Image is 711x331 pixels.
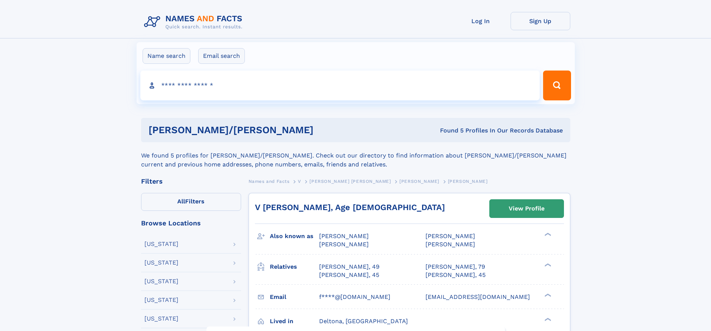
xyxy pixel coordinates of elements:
[509,200,545,217] div: View Profile
[543,293,552,297] div: ❯
[543,71,571,100] button: Search Button
[144,297,178,303] div: [US_STATE]
[298,177,301,186] a: V
[319,271,379,279] a: [PERSON_NAME], 45
[270,291,319,303] h3: Email
[543,232,552,237] div: ❯
[143,48,190,64] label: Name search
[198,48,245,64] label: Email search
[270,260,319,273] h3: Relatives
[141,193,241,211] label: Filters
[144,241,178,247] div: [US_STATE]
[144,260,178,266] div: [US_STATE]
[490,200,564,218] a: View Profile
[144,316,178,322] div: [US_STATE]
[425,241,475,248] span: [PERSON_NAME]
[448,179,488,184] span: [PERSON_NAME]
[255,203,445,212] a: V [PERSON_NAME], Age [DEMOGRAPHIC_DATA]
[319,241,369,248] span: [PERSON_NAME]
[144,278,178,284] div: [US_STATE]
[451,12,511,30] a: Log In
[309,179,391,184] span: [PERSON_NAME] [PERSON_NAME]
[319,318,408,325] span: Deltona, [GEOGRAPHIC_DATA]
[425,263,485,271] a: [PERSON_NAME], 79
[270,230,319,243] h3: Also known as
[319,263,380,271] a: [PERSON_NAME], 49
[141,142,570,169] div: We found 5 profiles for [PERSON_NAME]/[PERSON_NAME]. Check out our directory to find information ...
[399,177,439,186] a: [PERSON_NAME]
[149,125,377,135] h1: [PERSON_NAME]/[PERSON_NAME]
[270,315,319,328] h3: Lived in
[543,262,552,267] div: ❯
[309,177,391,186] a: [PERSON_NAME] [PERSON_NAME]
[249,177,290,186] a: Names and Facts
[425,232,475,240] span: [PERSON_NAME]
[141,178,241,185] div: Filters
[543,317,552,322] div: ❯
[319,232,369,240] span: [PERSON_NAME]
[298,179,301,184] span: V
[399,179,439,184] span: [PERSON_NAME]
[141,12,249,32] img: Logo Names and Facts
[425,293,530,300] span: [EMAIL_ADDRESS][DOMAIN_NAME]
[140,71,540,100] input: search input
[177,198,185,205] span: All
[141,220,241,227] div: Browse Locations
[377,127,563,135] div: Found 5 Profiles In Our Records Database
[511,12,570,30] a: Sign Up
[425,271,486,279] a: [PERSON_NAME], 45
